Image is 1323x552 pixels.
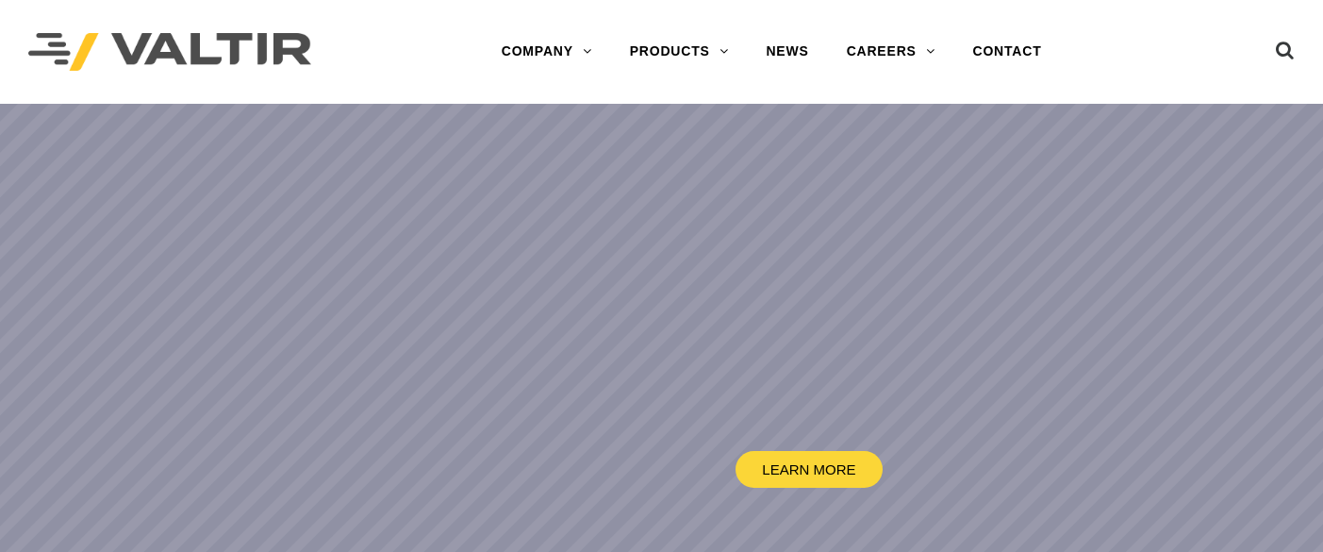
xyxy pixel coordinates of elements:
a: NEWS [747,33,827,71]
a: COMPANY [483,33,611,71]
a: PRODUCTS [611,33,748,71]
a: CONTACT [954,33,1061,71]
img: Valtir [28,33,311,72]
a: CAREERS [828,33,954,71]
a: LEARN MORE [736,451,884,488]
